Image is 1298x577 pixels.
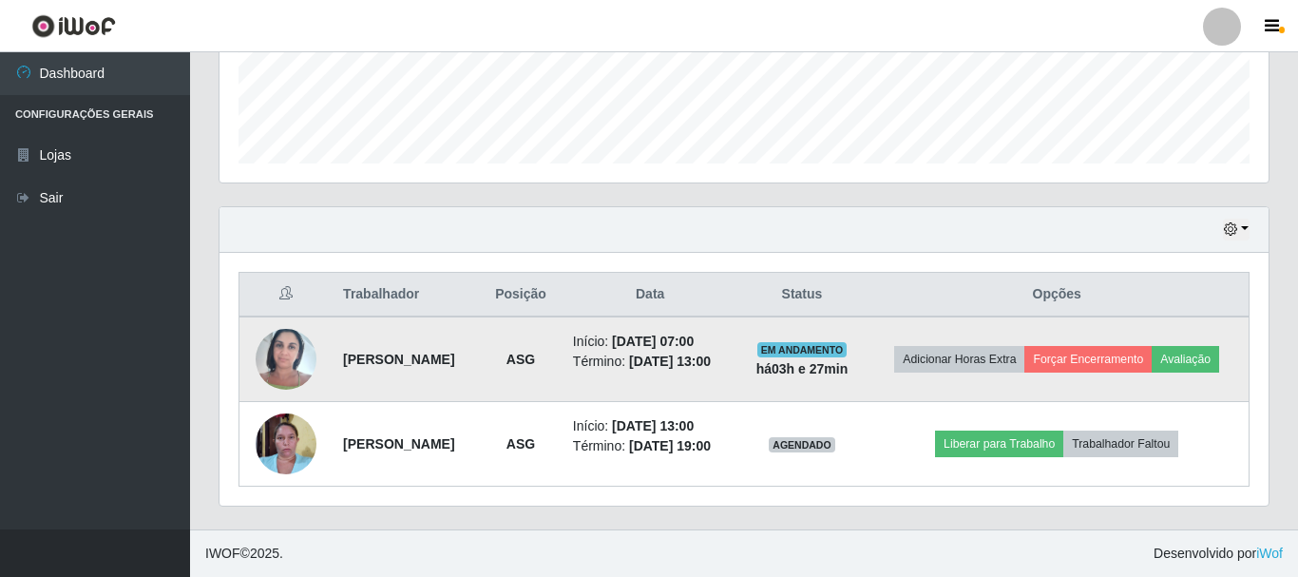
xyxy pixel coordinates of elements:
[31,14,116,38] img: CoreUI Logo
[1154,544,1283,564] span: Desenvolvido por
[256,318,316,399] img: 1705690307767.jpeg
[343,436,454,452] strong: [PERSON_NAME]
[205,544,283,564] span: © 2025 .
[1024,346,1152,373] button: Forçar Encerramento
[865,273,1249,317] th: Opções
[256,403,316,484] img: 1757016131222.jpeg
[629,354,711,369] time: [DATE] 13:00
[205,546,240,561] span: IWOF
[612,418,694,433] time: [DATE] 13:00
[756,361,849,376] strong: há 03 h e 27 min
[506,436,535,452] strong: ASG
[573,436,728,456] li: Término:
[480,273,562,317] th: Posição
[1063,431,1178,457] button: Trabalhador Faltou
[769,437,835,452] span: AGENDADO
[573,416,728,436] li: Início:
[1152,346,1219,373] button: Avaliação
[573,332,728,352] li: Início:
[757,342,848,357] span: EM ANDAMENTO
[573,352,728,372] li: Término:
[738,273,865,317] th: Status
[343,352,454,367] strong: [PERSON_NAME]
[612,334,694,349] time: [DATE] 07:00
[562,273,739,317] th: Data
[935,431,1063,457] button: Liberar para Trabalho
[332,273,480,317] th: Trabalhador
[629,438,711,453] time: [DATE] 19:00
[894,346,1024,373] button: Adicionar Horas Extra
[506,352,535,367] strong: ASG
[1256,546,1283,561] a: iWof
